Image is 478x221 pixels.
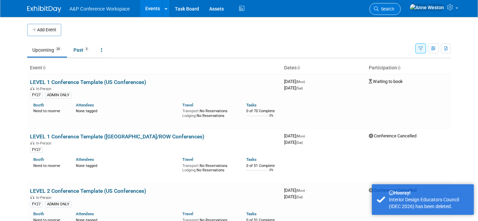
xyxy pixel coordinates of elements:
span: 20 [54,47,62,52]
img: In-Person Event [30,141,34,144]
a: Booth [33,157,44,162]
a: Sort by Event Name [42,65,46,70]
a: Sort by Participation Type [397,65,400,70]
th: Event [27,62,281,74]
img: Anne Weston [410,4,444,11]
div: No Reservations No Reservations [182,162,236,173]
span: In-Person [36,195,53,200]
a: Tasks [246,103,257,107]
div: FY27 [30,147,43,153]
span: Lodging: [182,114,197,118]
a: Booth [33,103,44,107]
span: - [306,79,307,84]
span: (Mon) [296,80,305,84]
span: Search [379,6,394,12]
span: In-Person [36,87,53,91]
img: ExhibitDay [27,6,61,13]
span: Transport: [182,109,200,113]
span: 3 [84,47,89,52]
div: Need to reserve [33,107,66,114]
a: Past3 [68,44,95,56]
button: Add Event [27,24,61,36]
span: Conference Cancelled [369,133,416,138]
a: Upcoming20 [27,44,67,56]
span: (Mon) [296,189,305,192]
span: In-Person [36,141,53,146]
div: Interior Design Educators Council (IDEC 2026) has been deleted. [389,196,469,210]
span: Transport: [182,164,200,168]
a: Search [369,3,401,15]
span: (Sat) [296,141,303,144]
span: [DATE] [284,79,307,84]
span: Lodging: [182,168,197,172]
div: ADMIN ONLY [45,92,71,98]
td: 0% [269,168,274,177]
span: - [306,133,307,138]
div: Hooray! [389,189,469,196]
div: 0 of 51 Complete [246,164,279,168]
span: (Mon) [296,134,305,138]
td: 0% [269,114,274,123]
span: (Sat) [296,195,303,199]
a: Tasks [246,211,257,216]
th: Dates [281,62,366,74]
div: None tagged [76,107,177,114]
span: (Sat) [296,86,303,90]
span: Waiting to book [369,79,403,84]
img: In-Person Event [30,87,34,90]
a: Travel [182,211,193,216]
div: 0 of 70 Complete [246,109,279,114]
div: No Reservations No Reservations [182,107,236,118]
a: LEVEL 1 Conference Template (US Conferences) [30,79,146,85]
div: FY27 [30,201,43,207]
a: LEVEL 1 Conference Template ([GEOGRAPHIC_DATA]/ROW Conferences) [30,133,204,140]
div: FY27 [30,92,43,98]
a: Travel [182,157,193,162]
a: Attendees [76,211,94,216]
span: - [306,188,307,193]
a: Sort by Start Date [297,65,300,70]
a: Travel [182,103,193,107]
a: Booth [33,211,44,216]
span: [DATE] [284,140,303,145]
span: [DATE] [284,133,307,138]
span: A&P Conference Workspace [69,6,130,12]
a: Attendees [76,103,94,107]
a: LEVEL 2 Conference Template (US Conferences) [30,188,146,194]
img: In-Person Event [30,195,34,199]
a: Tasks [246,157,257,162]
span: [DATE] [284,194,303,199]
div: Need to reserve [33,162,66,168]
div: ADMIN ONLY [45,201,71,207]
span: [DATE] [284,85,303,90]
a: Attendees [76,157,94,162]
span: Conference Cancelled [369,188,416,193]
div: None tagged [76,162,177,168]
th: Participation [366,62,451,74]
span: [DATE] [284,188,307,193]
